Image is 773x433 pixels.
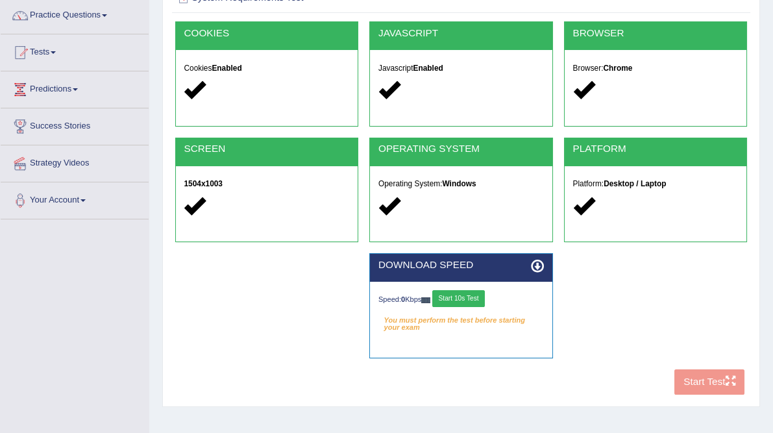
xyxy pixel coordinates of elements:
[573,28,739,39] h2: BROWSER
[212,64,241,73] strong: Enabled
[378,260,544,271] h2: DOWNLOAD SPEED
[573,64,739,73] h5: Browser:
[184,179,223,188] strong: 1504x1003
[573,143,739,155] h2: PLATFORM
[432,290,485,307] button: Start 10s Test
[603,64,632,73] strong: Chrome
[1,182,149,215] a: Your Account
[378,143,544,155] h2: OPERATING SYSTEM
[1,145,149,178] a: Strategy Videos
[421,297,430,303] img: ajax-loader-fb-connection.gif
[378,180,544,188] h5: Operating System:
[1,34,149,67] a: Tests
[573,180,739,188] h5: Platform:
[401,295,405,303] strong: 0
[184,64,349,73] h5: Cookies
[442,179,476,188] strong: Windows
[1,71,149,104] a: Predictions
[378,64,544,73] h5: Javascript
[184,28,349,39] h2: COOKIES
[604,179,666,188] strong: Desktop / Laptop
[184,143,349,155] h2: SCREEN
[378,290,544,310] div: Speed: Kbps
[378,313,544,330] em: You must perform the test before starting your exam
[1,108,149,141] a: Success Stories
[413,64,443,73] strong: Enabled
[378,28,544,39] h2: JAVASCRIPT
